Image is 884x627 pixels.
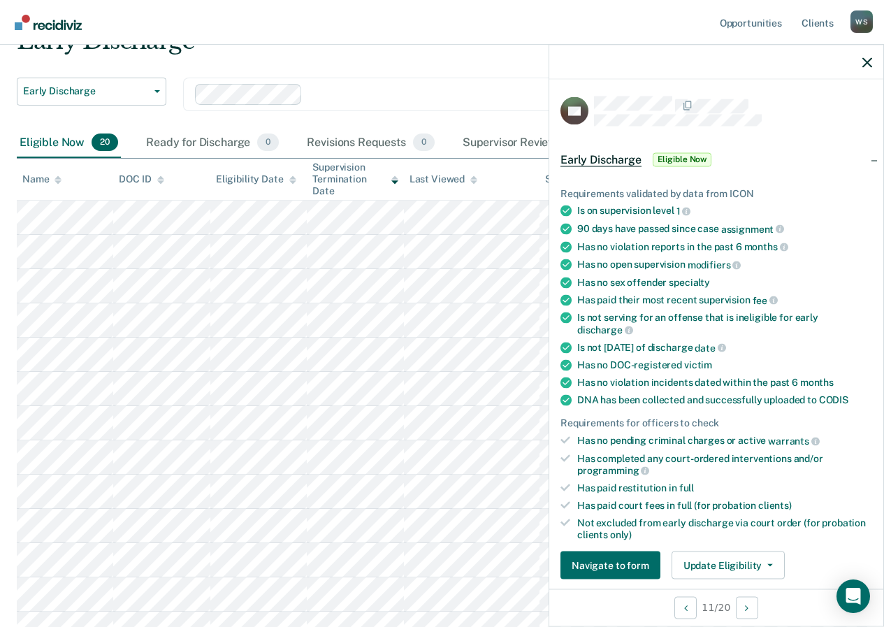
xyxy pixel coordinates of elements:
span: date [695,342,725,353]
div: Requirements for officers to check [560,417,872,429]
span: modifiers [688,259,741,270]
div: W S [850,10,873,33]
div: Early DischargeEligible Now [549,137,883,182]
span: Early Discharge [23,85,149,97]
div: Has no sex offender [577,276,872,288]
span: assignment [721,223,784,234]
div: Has no open supervision [577,259,872,271]
span: 0 [413,134,435,152]
span: discharge [577,324,633,335]
span: Early Discharge [560,152,642,166]
span: victim [684,359,712,370]
div: DNA has been collected and successfully uploaded to [577,394,872,406]
span: 20 [92,134,118,152]
div: Open Intercom Messenger [836,579,870,613]
span: months [744,241,788,252]
div: Ready for Discharge [143,128,282,159]
div: Is on supervision level [577,205,872,217]
span: only) [610,528,632,540]
div: Supervisor Review [460,128,588,159]
div: Eligibility Date [216,173,296,185]
span: months [800,377,834,388]
div: DOC ID [119,173,164,185]
span: clients) [758,499,792,510]
div: Supervision Termination Date [312,161,398,196]
span: Eligible Now [653,152,712,166]
div: Early Discharge [17,27,813,66]
a: Navigate to form link [560,552,666,579]
div: Has no pending criminal charges or active [577,435,872,447]
div: Is not serving for an offense that is ineligible for early [577,312,872,336]
div: Not excluded from early discharge via court order (for probation clients [577,517,872,540]
div: Status [545,173,575,185]
div: Has no DOC-registered [577,359,872,371]
img: Recidiviz [15,15,82,30]
div: Eligible Now [17,128,121,159]
span: CODIS [819,394,848,405]
div: Has no violation incidents dated within the past 6 [577,377,872,389]
span: 0 [257,134,279,152]
button: Update Eligibility [672,552,785,579]
button: Navigate to form [560,552,660,579]
div: Has paid restitution in [577,482,872,494]
div: Has completed any court-ordered interventions and/or [577,452,872,476]
div: Name [22,173,61,185]
button: Next Opportunity [736,596,758,619]
div: 90 days have passed since case [577,222,872,235]
span: specialty [669,276,710,287]
div: Requirements validated by data from ICON [560,187,872,199]
div: Revisions Requests [304,128,437,159]
span: warrants [768,435,820,446]
span: full [679,482,694,493]
div: Has paid court fees in full (for probation [577,499,872,511]
button: Profile dropdown button [850,10,873,33]
div: Has paid their most recent supervision [577,294,872,306]
div: Is not [DATE] of discharge [577,341,872,354]
div: Has no violation reports in the past 6 [577,240,872,253]
span: programming [577,465,649,476]
div: Last Viewed [410,173,477,185]
span: 1 [676,206,691,217]
div: 11 / 20 [549,589,883,626]
span: fee [753,294,778,305]
button: Previous Opportunity [674,596,697,619]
